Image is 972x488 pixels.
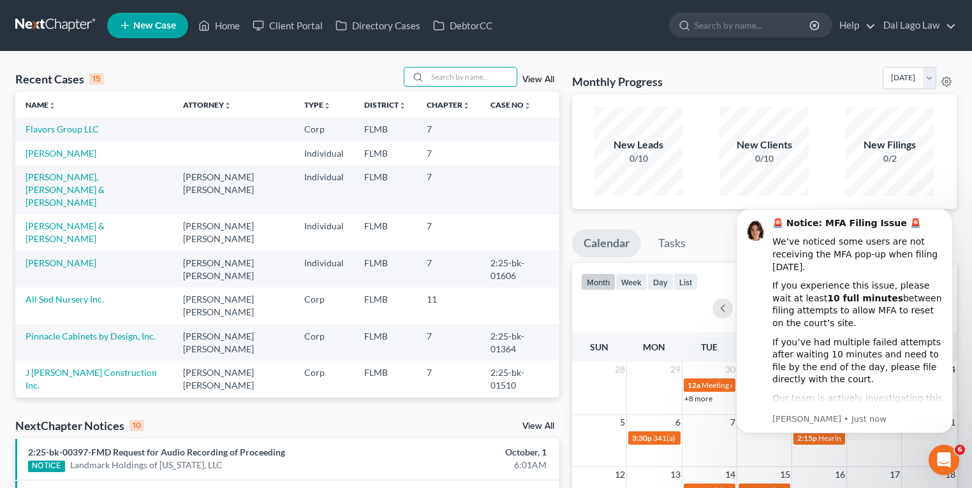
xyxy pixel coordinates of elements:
[427,100,470,110] a: Chapterunfold_more
[173,287,295,324] td: [PERSON_NAME] [PERSON_NAME]
[294,398,354,421] td: Individual
[416,141,480,165] td: 7
[717,197,972,441] iframe: Intercom notifications message
[26,331,156,341] a: Pinnacle Cabinets by Design, Inc.
[674,273,698,291] button: list
[304,100,331,110] a: Typeunfold_more
[26,124,99,134] a: Flavors Group LLC
[955,445,965,455] span: 6
[354,287,416,324] td: FLMB
[416,165,480,214] td: 7
[669,467,682,482] span: 13
[294,141,354,165] td: Individual
[26,294,104,305] a: All Sod Nursery Inc.
[427,14,499,37] a: DebtorCC
[294,287,354,324] td: Corp
[354,324,416,361] td: FLMB
[28,461,65,472] div: NOTICE
[480,324,559,361] td: 2:25-bk-01364
[877,14,956,37] a: Dal Lago Law
[845,138,934,152] div: New Filings
[594,152,683,165] div: 0/10
[364,100,406,110] a: Districtunfold_more
[480,361,559,397] td: 2:25-bk-01510
[619,415,626,430] span: 5
[572,229,641,257] a: Calendar
[643,341,665,352] span: Mon
[354,361,416,397] td: FLMB
[416,398,480,421] td: 7
[647,273,674,291] button: day
[173,361,295,397] td: [PERSON_NAME] [PERSON_NAME]
[354,398,416,421] td: FLMB
[294,165,354,214] td: Individual
[173,324,295,361] td: [PERSON_NAME] [PERSON_NAME]
[615,273,647,291] button: week
[845,152,934,165] div: 0/2
[15,71,104,87] div: Recent Cases
[779,467,792,482] span: 15
[354,141,416,165] td: FLMB
[797,433,817,443] span: 2:15p
[594,138,683,152] div: New Leads
[416,117,480,141] td: 7
[15,418,144,433] div: NextChapter Notices
[929,445,959,475] iframe: Intercom live chat
[89,73,104,85] div: 15
[416,287,480,324] td: 11
[354,251,416,287] td: FLMB
[26,148,96,159] a: [PERSON_NAME]
[129,420,144,431] div: 10
[490,100,531,110] a: Case Nounfold_more
[688,380,700,390] span: 12a
[173,215,295,251] td: [PERSON_NAME] [PERSON_NAME]
[416,251,480,287] td: 7
[354,165,416,214] td: FLMB
[416,215,480,251] td: 7
[354,117,416,141] td: FLMB
[294,117,354,141] td: Corp
[294,215,354,251] td: Individual
[26,220,105,244] a: [PERSON_NAME] & [PERSON_NAME]
[192,14,246,37] a: Home
[48,102,56,110] i: unfold_more
[173,165,295,214] td: [PERSON_NAME] [PERSON_NAME]
[614,467,626,482] span: 12
[702,380,843,390] span: Meeting of Creditors for [PERSON_NAME]
[480,251,559,287] td: 2:25-bk-01606
[462,102,470,110] i: unfold_more
[724,467,737,482] span: 14
[632,433,652,443] span: 3:30p
[26,367,157,391] a: J [PERSON_NAME] Construction Inc.
[701,341,718,352] span: Tue
[522,422,554,431] a: View All
[382,459,547,471] div: 6:01AM
[382,446,547,459] div: October, 1
[28,447,285,457] a: 2:25-bk-00397-FMD Request for Audio Recording of Proceeding
[522,75,554,84] a: View All
[416,324,480,361] td: 7
[294,251,354,287] td: Individual
[26,171,105,208] a: [PERSON_NAME], [PERSON_NAME] & [PERSON_NAME]
[399,102,406,110] i: unfold_more
[590,341,608,352] span: Sun
[695,13,811,37] input: Search by name...
[133,21,176,31] span: New Case
[329,14,427,37] a: Directory Cases
[572,74,663,89] h3: Monthly Progress
[416,361,480,397] td: 7
[246,14,329,37] a: Client Portal
[581,273,615,291] button: month
[524,102,531,110] i: unfold_more
[834,467,846,482] span: 16
[354,215,416,251] td: FLMB
[647,229,697,257] a: Tasks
